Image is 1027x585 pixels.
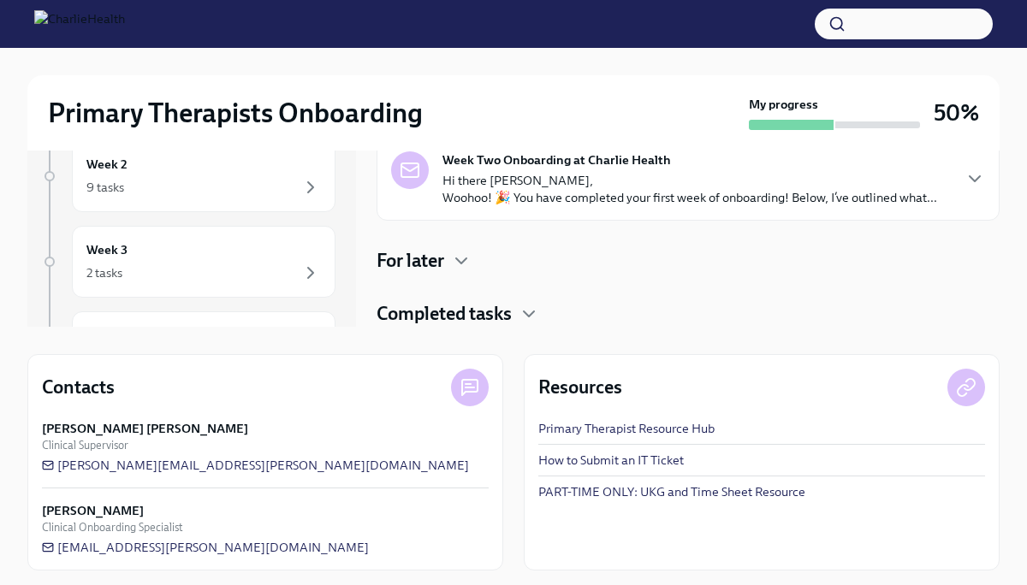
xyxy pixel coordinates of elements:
p: Hi there [PERSON_NAME], Woohoo! 🎉 You have completed your first week of onboarding! Below, I’ve o... [442,172,937,206]
span: Clinical Supervisor [42,437,128,453]
div: For later [377,248,1000,274]
a: PART-TIME ONLY: UKG and Time Sheet Resource [538,483,805,500]
h3: 50% [934,97,979,128]
div: 2 tasks [86,264,122,281]
h6: Week 3 [86,240,128,259]
img: CharlieHealth [34,10,125,38]
div: Completed tasks [377,301,1000,327]
h4: Contacts [42,375,115,400]
h6: Week 4 [86,326,128,345]
h6: Week 2 [86,155,128,174]
h4: For later [377,248,444,274]
h2: Primary Therapists Onboarding [48,96,423,130]
strong: Week Two Onboarding at Charlie Health [442,151,671,168]
strong: [PERSON_NAME] [PERSON_NAME] [42,420,248,437]
a: Week 4 [41,311,335,383]
a: Week 32 tasks [41,226,335,298]
h4: Resources [538,375,622,400]
strong: My progress [749,96,818,113]
span: Clinical Onboarding Specialist [42,519,182,535]
a: Week 29 tasks [41,140,335,212]
a: Primary Therapist Resource Hub [538,420,715,437]
a: How to Submit an IT Ticket [538,452,684,469]
a: [EMAIL_ADDRESS][PERSON_NAME][DOMAIN_NAME] [42,539,369,556]
h4: Completed tasks [377,301,512,327]
strong: [PERSON_NAME] [42,502,144,519]
div: 9 tasks [86,179,124,196]
a: [PERSON_NAME][EMAIL_ADDRESS][PERSON_NAME][DOMAIN_NAME] [42,457,469,474]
